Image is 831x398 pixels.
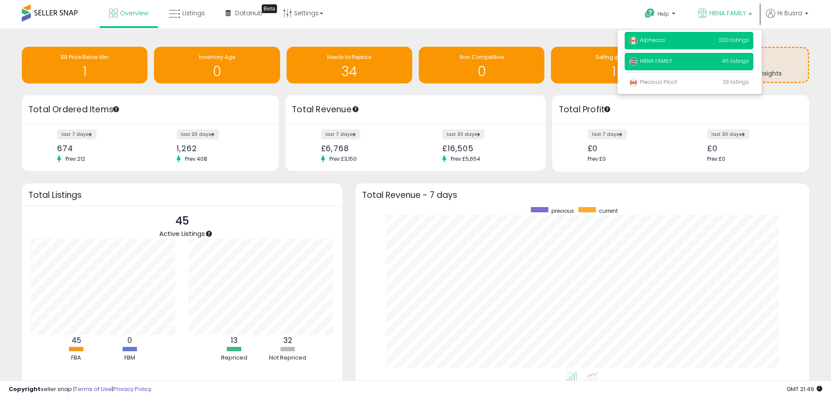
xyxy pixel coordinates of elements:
[442,144,530,153] div: £16,505
[629,57,672,65] span: HBNA FAMILY
[208,354,260,362] div: Repriced
[22,47,147,83] a: BB Price Below Min 1
[707,129,749,139] label: last 30 days
[629,36,638,45] img: canada.png
[26,64,143,79] h1: 1
[113,385,151,393] a: Privacy Policy
[423,64,540,79] h1: 0
[61,155,89,163] span: Prev: 212
[9,385,41,393] strong: Copyright
[551,47,677,83] a: Selling @ Max 1
[766,9,808,28] a: Hi Busra
[321,129,360,139] label: last 7 days
[707,155,725,163] span: Prev: £0
[629,78,638,87] img: canada.png
[599,207,618,215] span: current
[419,47,544,83] a: Non Competitive 0
[72,335,81,346] b: 45
[75,385,112,393] a: Terms of Use
[231,335,238,346] b: 13
[235,9,263,17] span: DataHub
[644,8,655,19] i: Get Help
[291,64,408,79] h1: 34
[292,104,539,116] h3: Total Revenue
[629,36,665,44] span: Alphecca
[112,105,120,113] div: Tooltip anchor
[629,78,677,86] span: Precious Proof
[177,144,263,153] div: 1,262
[199,53,235,61] span: Inventory Age
[555,64,672,79] h1: 1
[262,4,277,13] div: Tooltip anchor
[181,155,212,163] span: Prev: 408
[787,385,822,393] span: 2025-10-9 21:49 GMT
[638,1,684,28] a: Help
[9,385,151,394] div: seller snap | |
[28,192,336,198] h3: Total Listings
[777,9,802,17] span: Hi Busra
[283,335,292,346] b: 32
[551,207,574,215] span: previous
[182,9,205,17] span: Listings
[718,36,749,44] span: 200 listings
[28,104,272,116] h3: Total Ordered Items
[325,155,361,163] span: Prev: £3,150
[588,155,606,163] span: Prev: £0
[57,144,144,153] div: 674
[707,144,794,153] div: £0
[120,9,148,17] span: Overview
[159,229,205,238] span: Active Listings
[657,10,669,17] span: Help
[588,144,674,153] div: £0
[321,144,409,153] div: £6,768
[104,354,156,362] div: FBM
[603,105,611,113] div: Tooltip anchor
[352,105,359,113] div: Tooltip anchor
[158,64,275,79] h1: 0
[595,53,632,61] span: Selling @ Max
[723,78,749,86] span: 33 listings
[446,155,485,163] span: Prev: £5,654
[127,335,132,346] b: 0
[205,230,213,238] div: Tooltip anchor
[629,57,638,66] img: uk.png
[50,354,103,362] div: FBA
[722,57,749,65] span: 45 listings
[57,129,96,139] label: last 7 days
[61,53,109,61] span: BB Price Below Min
[177,129,219,139] label: last 30 days
[588,129,627,139] label: last 7 days
[709,9,746,17] span: HBNA FAMILY
[287,47,412,83] a: Needs to Reprice 34
[559,104,803,116] h3: Total Profit
[159,213,205,229] p: 45
[460,53,504,61] span: Non Competitive
[362,192,803,198] h3: Total Revenue - 7 days
[327,53,371,61] span: Needs to Reprice
[442,129,485,139] label: last 30 days
[262,354,314,362] div: Not Repriced
[154,47,280,83] a: Inventory Age 0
